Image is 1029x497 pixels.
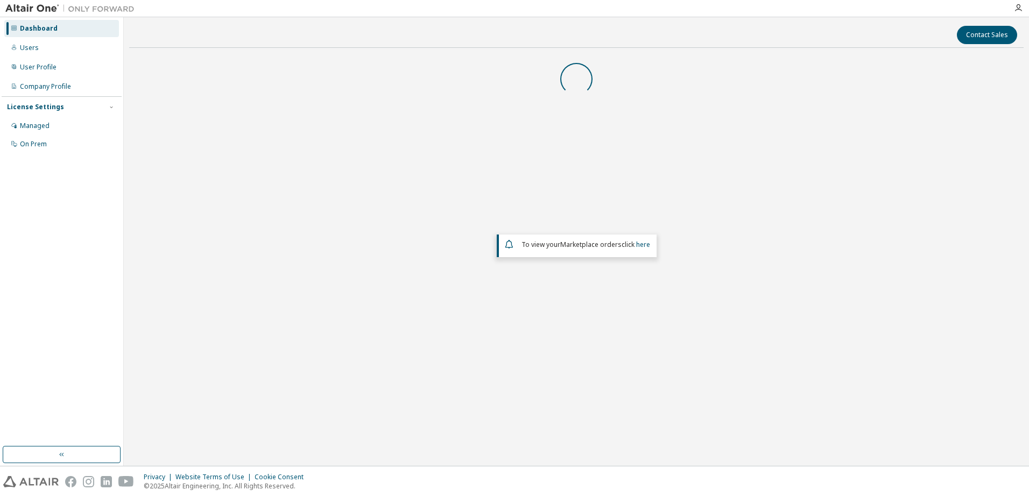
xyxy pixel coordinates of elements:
[101,476,112,487] img: linkedin.svg
[65,476,76,487] img: facebook.svg
[175,473,255,481] div: Website Terms of Use
[20,44,39,52] div: Users
[20,82,71,91] div: Company Profile
[7,103,64,111] div: License Settings
[20,63,57,72] div: User Profile
[118,476,134,487] img: youtube.svg
[5,3,140,14] img: Altair One
[3,476,59,487] img: altair_logo.svg
[144,481,310,491] p: © 2025 Altair Engineering, Inc. All Rights Reserved.
[636,240,650,249] a: here
[144,473,175,481] div: Privacy
[255,473,310,481] div: Cookie Consent
[83,476,94,487] img: instagram.svg
[20,24,58,33] div: Dashboard
[20,140,47,148] div: On Prem
[560,240,622,249] em: Marketplace orders
[20,122,50,130] div: Managed
[521,240,650,249] span: To view your click
[957,26,1017,44] button: Contact Sales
